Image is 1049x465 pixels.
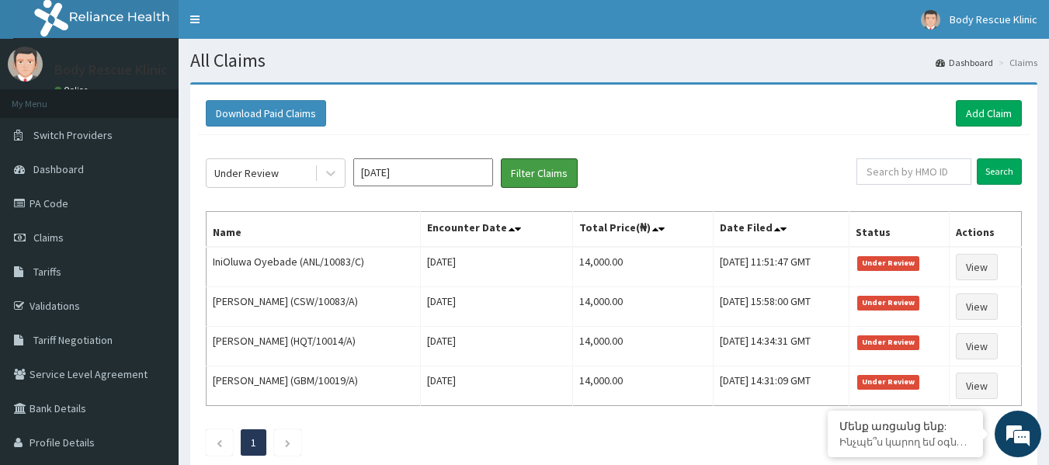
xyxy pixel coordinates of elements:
td: 14,000.00 [572,287,713,327]
a: Previous page [216,436,223,449]
span: Under Review [857,335,920,349]
td: [DATE] 15:58:00 GMT [713,287,849,327]
span: Under Review [857,256,920,270]
button: Download Paid Claims [206,100,326,127]
td: [PERSON_NAME] (CSW/10083/A) [207,287,421,327]
th: Actions [950,212,1022,248]
div: Զրուցեք մեզ հետ [81,87,261,107]
div: Մենք առցանց ենք: [839,419,971,433]
td: [DATE] 11:51:47 GMT [713,247,849,287]
a: Next page [284,436,291,449]
span: Tariff Negotiation [33,333,113,347]
td: [DATE] [421,287,573,327]
th: Encounter Date [421,212,573,248]
td: [DATE] [421,366,573,406]
button: Filter Claims [501,158,578,188]
a: View [956,254,998,280]
a: Dashboard [936,56,993,69]
img: User Image [921,10,940,29]
span: Switch Providers [33,128,113,142]
td: IniOluwa Oyebade (ANL/10083/C) [207,247,421,287]
a: View [956,333,998,359]
span: Under Review [857,296,920,310]
td: [DATE] [421,327,573,366]
span: Մենք առցանց ենք: [90,135,214,293]
input: Search by HMO ID [856,158,971,185]
a: View [956,293,998,320]
td: 14,000.00 [572,247,713,287]
textarea: Մուտքագրեք ձեր ուղերձը և սեղմեք «Enter» [8,304,296,359]
input: Search [977,158,1022,185]
a: View [956,373,998,399]
th: Name [207,212,421,248]
td: 14,000.00 [572,327,713,366]
span: Body Rescue Klinic [950,12,1037,26]
td: [PERSON_NAME] (HQT/10014/A) [207,327,421,366]
h1: All Claims [190,50,1037,71]
span: Dashboard [33,162,84,176]
input: Select Month and Year [353,158,493,186]
td: [DATE] 14:34:31 GMT [713,327,849,366]
a: Page 1 is your current page [251,436,256,449]
td: [DATE] 14:31:09 GMT [713,366,849,406]
div: Under Review [214,165,279,181]
p: Body Rescue Klinic [54,63,168,77]
th: Total Price(₦) [572,212,713,248]
td: [PERSON_NAME] (GBM/10019/A) [207,366,421,406]
th: Date Filed [713,212,849,248]
a: Add Claim [956,100,1022,127]
img: User Image [8,47,43,82]
img: d_794563401_company_1708531726252_794563401 [29,78,63,116]
div: Ծալել կենդանի զրույցի պատուհանը [255,8,292,45]
span: Tariffs [33,265,61,279]
span: Under Review [857,375,920,389]
li: Claims [995,56,1037,69]
a: Online [54,85,92,95]
td: [DATE] [421,247,573,287]
th: Status [849,212,950,248]
span: Claims [33,231,64,245]
p: Ինչպե՞ս կարող եմ օգնել Ձեզ այսօր: [839,436,971,449]
td: 14,000.00 [572,366,713,406]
